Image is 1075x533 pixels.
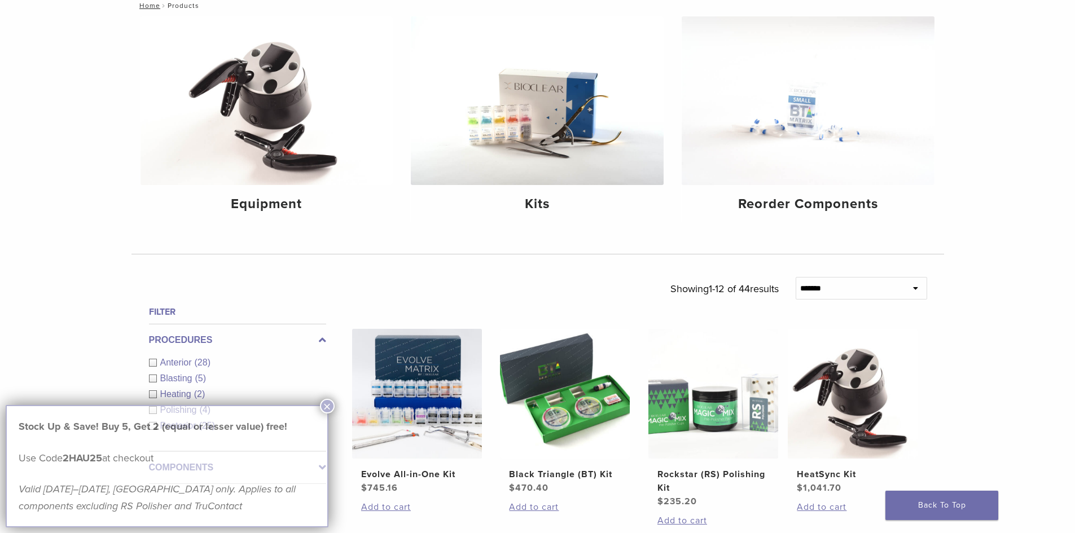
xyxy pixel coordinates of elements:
[670,277,779,301] p: Showing results
[361,468,473,481] h2: Evolve All-in-One Kit
[195,358,210,367] span: (28)
[648,329,778,459] img: Rockstar (RS) Polishing Kit
[19,420,287,433] strong: Stock Up & Save! Buy 5, Get 2 (equal or lesser value) free!
[361,482,367,494] span: $
[797,468,909,481] h2: HeatSync Kit
[352,329,482,459] img: Evolve All-in-One Kit
[509,482,515,494] span: $
[195,373,206,383] span: (5)
[787,329,919,495] a: HeatSync KitHeatSync Kit $1,041.70
[141,16,393,185] img: Equipment
[320,399,335,413] button: Close
[194,389,205,399] span: (2)
[709,283,750,295] span: 1-12 of 44
[509,482,549,494] bdi: 470.40
[797,482,803,494] span: $
[150,194,384,214] h4: Equipment
[499,329,631,495] a: Black Triangle (BT) KitBlack Triangle (BT) Kit $470.40
[160,3,168,8] span: /
[160,389,194,399] span: Heating
[509,468,621,481] h2: Black Triangle (BT) Kit
[657,496,664,507] span: $
[657,468,769,495] h2: Rockstar (RS) Polishing Kit
[682,16,934,222] a: Reorder Components
[19,450,315,466] p: Use Code at checkout
[411,16,664,222] a: Kits
[361,500,473,514] a: Add to cart: “Evolve All-in-One Kit”
[657,496,697,507] bdi: 235.20
[691,194,925,214] h4: Reorder Components
[63,452,102,464] strong: 2HAU25
[648,329,779,508] a: Rockstar (RS) Polishing KitRockstar (RS) Polishing Kit $235.20
[160,358,195,367] span: Anterior
[136,2,160,10] a: Home
[160,373,195,383] span: Blasting
[885,491,998,520] a: Back To Top
[797,500,909,514] a: Add to cart: “HeatSync Kit”
[361,482,398,494] bdi: 745.16
[149,305,326,319] h4: Filter
[797,482,841,494] bdi: 1,041.70
[420,194,655,214] h4: Kits
[149,333,326,347] label: Procedures
[682,16,934,185] img: Reorder Components
[657,514,769,527] a: Add to cart: “Rockstar (RS) Polishing Kit”
[509,500,621,514] a: Add to cart: “Black Triangle (BT) Kit”
[19,483,296,512] em: Valid [DATE]–[DATE], [GEOGRAPHIC_DATA] only. Applies to all components excluding RS Polisher and ...
[411,16,664,185] img: Kits
[500,329,630,459] img: Black Triangle (BT) Kit
[352,329,483,495] a: Evolve All-in-One KitEvolve All-in-One Kit $745.16
[141,16,393,222] a: Equipment
[788,329,918,459] img: HeatSync Kit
